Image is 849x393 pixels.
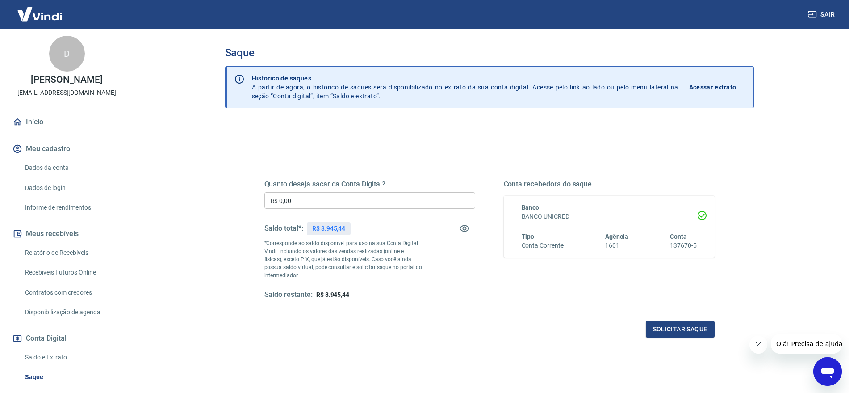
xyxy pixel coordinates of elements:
span: Agência [605,233,628,240]
p: A partir de agora, o histórico de saques será disponibilizado no extrato da sua conta digital. Ac... [252,74,678,101]
h5: Quanto deseja sacar da Conta Digital? [264,180,475,189]
iframe: Fechar mensagem [749,336,767,354]
button: Meus recebíveis [11,224,123,244]
button: Solicitar saque [646,321,715,338]
h6: 1601 [605,241,628,250]
a: Contratos com credores [21,283,123,302]
h6: 137670-5 [670,241,697,250]
a: Informe de rendimentos [21,199,123,217]
button: Sair [806,6,838,23]
a: Disponibilização de agenda [21,303,123,321]
button: Conta Digital [11,329,123,348]
a: Dados da conta [21,159,123,177]
a: Relatório de Recebíveis [21,244,123,262]
span: Conta [670,233,687,240]
span: R$ 8.945,44 [316,291,349,298]
span: Olá! Precisa de ajuda? [5,6,75,13]
h5: Saldo total*: [264,224,303,233]
p: R$ 8.945,44 [312,224,345,233]
h5: Conta recebedora do saque [504,180,715,189]
h3: Saque [225,46,754,59]
p: *Corresponde ao saldo disponível para uso na sua Conta Digital Vindi. Incluindo os valores das ve... [264,239,422,279]
a: Saldo e Extrato [21,348,123,367]
h5: Saldo restante: [264,290,313,300]
a: Acessar extrato [689,74,746,101]
h6: BANCO UNICRED [522,212,697,221]
h6: Conta Corrente [522,241,564,250]
p: Acessar extrato [689,83,736,92]
span: Banco [522,204,540,211]
div: D [49,36,85,72]
iframe: Mensagem da empresa [771,334,842,354]
a: Dados de login [21,179,123,197]
a: Início [11,112,123,132]
a: Recebíveis Futuros Online [21,263,123,282]
p: [EMAIL_ADDRESS][DOMAIN_NAME] [17,88,116,97]
button: Meu cadastro [11,139,123,159]
span: Tipo [522,233,535,240]
a: Saque [21,368,123,386]
iframe: Botão para abrir a janela de mensagens [813,357,842,386]
p: Histórico de saques [252,74,678,83]
p: [PERSON_NAME] [31,75,102,85]
img: Vindi [11,0,69,28]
